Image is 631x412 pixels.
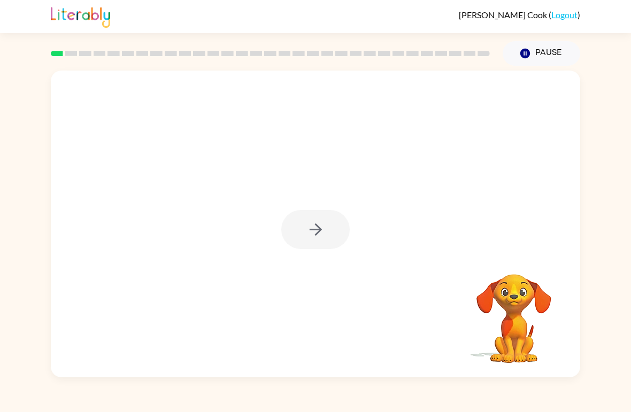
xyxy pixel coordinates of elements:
[460,258,567,364] video: Your browser must support playing .mp4 files to use Literably. Please try using another browser.
[459,10,549,20] span: [PERSON_NAME] Cook
[503,41,580,66] button: Pause
[51,4,110,28] img: Literably
[459,10,580,20] div: ( )
[551,10,578,20] a: Logout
